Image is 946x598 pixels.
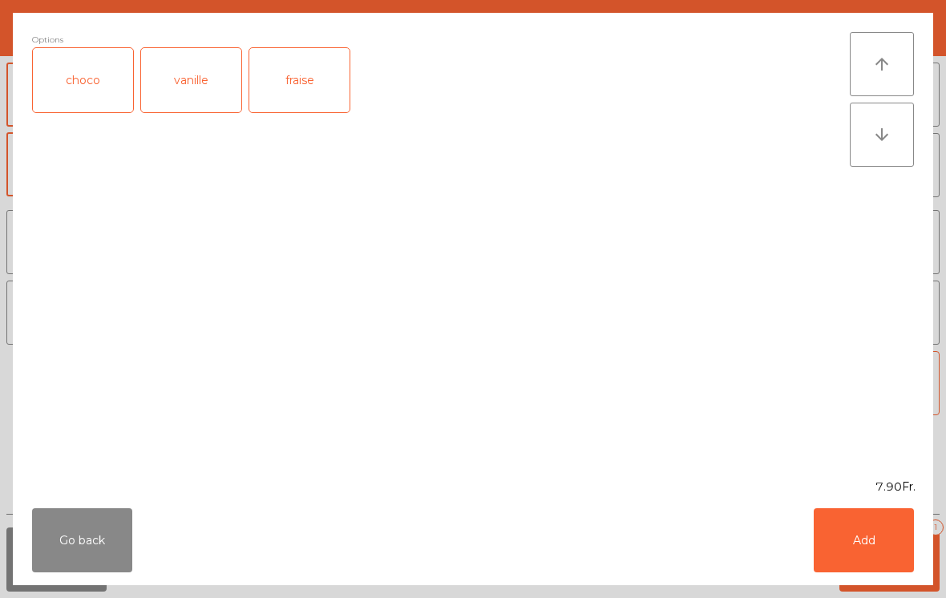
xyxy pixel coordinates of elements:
[850,103,914,167] button: arrow_downward
[872,125,891,144] i: arrow_downward
[249,48,350,112] div: fraise
[33,48,133,112] div: choco
[814,508,914,572] button: Add
[32,32,63,47] span: Options
[32,508,132,572] button: Go back
[141,48,241,112] div: vanille
[13,479,933,495] div: 7.90Fr.
[872,55,891,74] i: arrow_upward
[850,32,914,96] button: arrow_upward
